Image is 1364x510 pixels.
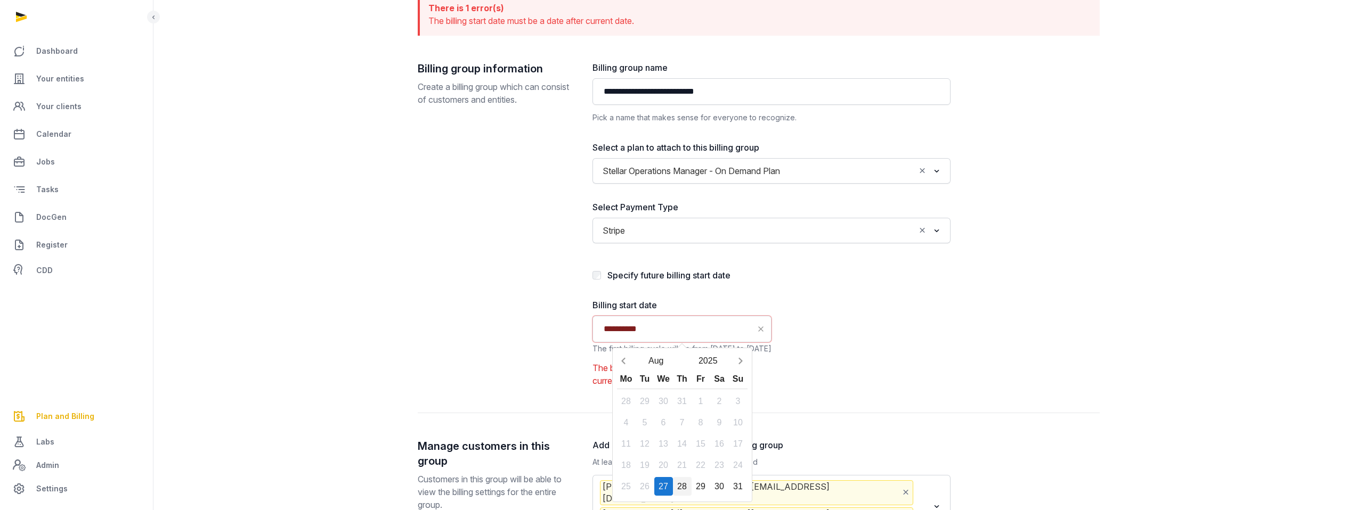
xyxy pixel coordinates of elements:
[592,141,951,154] label: Select a plan to attach to this billing group
[428,2,1091,14] p: There is 1 error(s)
[600,480,913,505] span: [PERSON_NAME] ([PERSON_NAME][EMAIL_ADDRESS][DOMAIN_NAME])
[9,121,144,147] a: Calendar
[617,477,636,496] div: 25
[617,413,636,432] div: 4
[36,100,82,113] span: Your clients
[9,429,144,455] a: Labs
[729,413,748,432] div: 10
[710,413,729,432] div: 9
[36,482,68,495] span: Settings
[630,351,683,370] button: Open months overlay
[918,223,927,238] button: Clear Selected
[636,434,654,453] div: 12
[918,163,927,178] button: Clear Selected
[36,72,84,85] span: Your entities
[673,370,692,389] div: Th
[617,392,748,496] div: Calendar days
[785,163,915,178] input: Search for option
[710,392,729,410] div: 2
[9,66,144,92] a: Your entities
[617,370,748,496] div: Calendar wrapper
[36,410,94,423] span: Plan and Billing
[654,434,673,453] div: 13
[636,456,654,474] div: 19
[673,413,692,432] div: 7
[729,370,748,389] div: Su
[592,111,951,124] div: Pick a name that makes sense for everyone to recognize.
[710,477,729,496] div: 30
[692,434,710,453] div: 15
[592,456,951,468] div: At least 1 customer in a billing group is required
[9,177,144,202] a: Tasks
[636,392,654,410] div: 29
[600,163,783,178] span: Stellar Operations Manager - On Demand Plan
[36,264,53,277] span: CDD
[654,370,673,389] div: We
[36,128,71,141] span: Calendar
[729,477,748,496] div: 31
[636,413,654,432] div: 5
[901,485,911,500] button: Deselect Michael A. Morell (michael@rivierapartners.com)
[734,351,748,370] button: Next month
[36,459,59,472] span: Admin
[592,61,951,74] label: Billing group name
[9,404,144,429] a: Plan and Billing
[710,370,729,389] div: Sa
[617,434,636,453] div: 11
[36,211,67,224] span: DocGen
[607,270,730,281] label: Specify future billing start date
[710,456,729,474] div: 23
[9,232,144,258] a: Register
[654,456,673,474] div: 20
[36,435,54,448] span: Labs
[428,15,634,26] span: The billing start date must be a date after current date.
[592,316,772,342] input: Datepicker input
[682,351,734,370] button: Open years overlay
[692,392,710,410] div: 1
[673,477,692,496] div: 28
[600,223,628,238] span: Stripe
[617,370,636,389] div: Mo
[692,370,710,389] div: Fr
[36,155,55,168] span: Jobs
[692,413,710,432] div: 8
[9,204,144,230] a: DocGen
[9,94,144,119] a: Your clients
[636,370,654,389] div: Tu
[9,149,144,175] a: Jobs
[617,392,636,410] div: 28
[692,456,710,474] div: 22
[9,38,144,64] a: Dashboard
[598,221,945,240] div: Search for option
[673,456,692,474] div: 21
[592,342,772,355] div: The first billing cycle will be from [DATE] to [DATE]
[729,392,748,410] div: 3
[592,201,951,213] label: Select Payment Type
[630,223,915,238] input: Search for option
[9,455,144,476] a: Admin
[729,434,748,453] div: 17
[418,61,575,76] h2: Billing group information
[617,351,630,370] button: Previous month
[692,477,710,496] div: 29
[729,456,748,474] div: 24
[654,413,673,432] div: 6
[617,456,636,474] div: 18
[592,361,772,387] div: The billing start date must be a date after current date.
[636,477,654,496] div: 26
[9,260,144,281] a: CDD
[592,439,951,451] label: Add or remove customer from this billing group
[36,238,68,251] span: Register
[673,392,692,410] div: 31
[36,183,59,196] span: Tasks
[592,299,772,311] label: Billing start date
[418,80,575,106] p: Create a billing group which can consist of customers and entities.
[36,45,78,57] span: Dashboard
[673,434,692,453] div: 14
[654,392,673,410] div: 30
[654,477,673,496] div: 27
[418,439,575,468] h2: Manage customers in this group
[9,476,144,501] a: Settings
[598,161,945,180] div: Search for option
[710,434,729,453] div: 16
